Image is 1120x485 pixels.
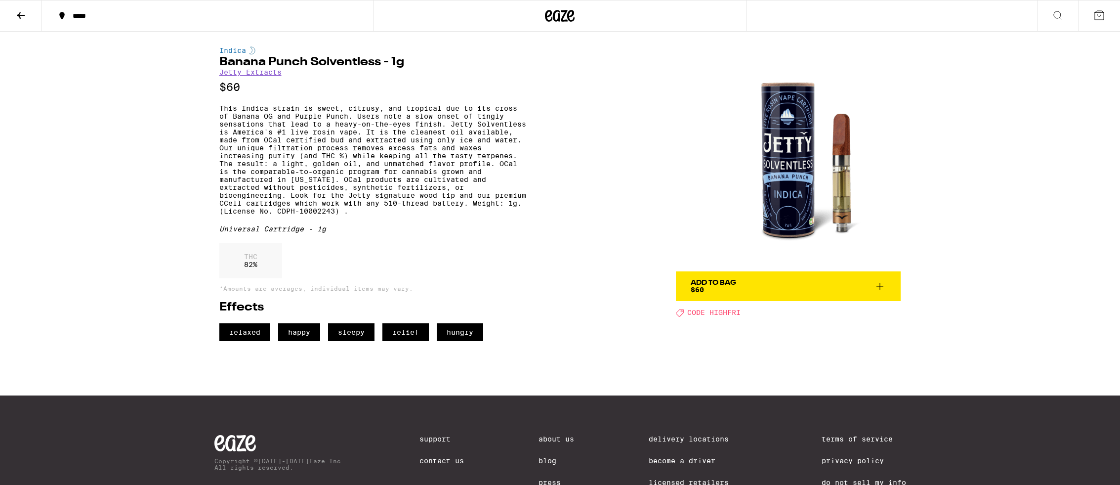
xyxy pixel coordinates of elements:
img: Jetty Extracts - Banana Punch Solventless - 1g [676,46,901,271]
h1: Banana Punch Solventless - 1g [219,56,526,68]
span: happy [278,323,320,341]
a: Blog [539,457,574,465]
p: This Indica strain is sweet, citrusy, and tropical due to its cross of Banana OG and Purple Punch... [219,104,526,215]
span: relief [382,323,429,341]
p: THC [244,253,257,261]
span: $60 [691,286,704,294]
div: Indica [219,46,526,54]
span: sleepy [328,323,374,341]
p: $60 [219,81,526,93]
a: Privacy Policy [822,457,906,465]
span: relaxed [219,323,270,341]
button: Add To Bag$60 [676,271,901,301]
div: Add To Bag [691,279,736,286]
a: Delivery Locations [649,435,747,443]
img: indicaColor.svg [249,46,255,54]
a: Contact Us [419,457,464,465]
p: Copyright © [DATE]-[DATE] Eaze Inc. All rights reserved. [214,458,345,471]
a: Support [419,435,464,443]
a: Become a Driver [649,457,747,465]
div: Universal Cartridge - 1g [219,225,526,233]
h2: Effects [219,302,526,313]
p: *Amounts are averages, individual items may vary. [219,285,526,292]
a: Terms of Service [822,435,906,443]
span: CODE HIGHFRI [687,309,741,317]
a: Jetty Extracts [219,68,282,76]
div: 82 % [219,243,282,278]
span: hungry [437,323,483,341]
a: About Us [539,435,574,443]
